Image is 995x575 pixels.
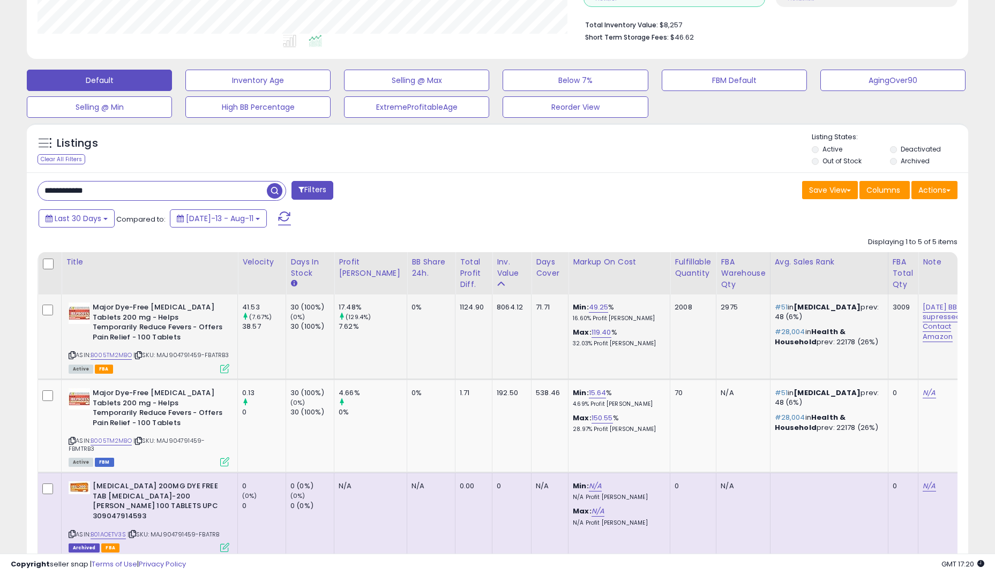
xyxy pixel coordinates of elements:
a: N/A [592,506,604,517]
div: 1.71 [460,388,484,398]
div: N/A [536,481,560,491]
p: in prev: 22178 (26%) [775,413,880,432]
label: Deactivated [901,145,941,154]
div: 0 [893,388,910,398]
span: Compared to: [116,214,166,224]
img: 518B1b7CEtL._SL40_.jpg [69,302,90,324]
span: FBM [95,458,114,467]
small: (0%) [290,313,305,321]
p: 16.60% Profit [PERSON_NAME] [573,315,662,322]
div: Fulfillable Quantity [675,256,712,279]
span: #51 [775,388,788,398]
small: (7.67%) [249,313,272,321]
button: Last 30 Days [39,209,115,228]
div: 0% [412,302,447,312]
button: Actions [911,181,957,199]
p: 4.69% Profit [PERSON_NAME] [573,400,662,408]
div: Displaying 1 to 5 of 5 items [868,237,957,247]
span: [DATE]-13 - Aug-11 [186,213,253,224]
div: 41.53 [242,302,286,312]
button: Selling @ Min [27,96,172,118]
a: N/A [589,481,602,491]
span: All listings currently available for purchase on Amazon [69,458,93,467]
button: Below 7% [503,70,648,91]
b: Max: [573,413,592,423]
div: 0.13 [242,388,286,398]
div: Velocity [242,256,281,268]
div: 30 (100%) [290,407,334,417]
div: ASIN: [69,302,229,372]
span: FBA [95,365,113,374]
span: Health & Household [775,327,846,346]
a: B01AOETV3S [91,530,126,539]
span: Health & Household [775,412,846,432]
div: FBA Warehouse Qty [721,256,765,290]
div: N/A [721,481,761,491]
a: 119.40 [592,327,611,338]
button: FBM Default [662,70,807,91]
p: N/A Profit [PERSON_NAME] [573,519,662,527]
button: Reorder View [503,96,648,118]
div: 70 [675,388,708,398]
p: N/A Profit [PERSON_NAME] [573,494,662,501]
button: Selling @ Max [344,70,489,91]
b: Major Dye-Free [MEDICAL_DATA] Tablets 200 mg - Helps Temporarily Reduce Fevers - Offers Pain Reli... [93,388,223,430]
span: Last 30 Days [55,213,101,224]
div: 30 (100%) [290,302,334,312]
span: #28,004 [775,412,805,422]
span: #28,004 [775,327,805,337]
div: 0% [339,407,407,417]
div: BB Share 24h. [412,256,451,279]
div: ASIN: [69,388,229,465]
p: in prev: 48 (6%) [775,388,880,407]
img: 41a6fouvFSL._SL40_.jpg [69,481,90,494]
img: 518B1b7CEtL._SL40_.jpg [69,388,90,410]
a: N/A [923,388,936,398]
span: [MEDICAL_DATA] [794,388,861,398]
span: [MEDICAL_DATA] [794,302,861,312]
p: in prev: 48 (6%) [775,302,880,322]
small: (0%) [290,398,305,407]
b: Max: [573,506,592,516]
div: 538.46 [536,388,560,398]
b: Min: [573,302,589,312]
div: 71.71 [536,302,560,312]
div: 17.48% [339,302,407,312]
b: Total Inventory Value: [585,20,658,29]
div: 38.57 [242,322,286,331]
a: 15.64 [589,388,607,398]
div: 0 [675,481,708,491]
button: Inventory Age [185,70,331,91]
a: Privacy Policy [139,559,186,569]
div: 0 [242,481,286,491]
div: % [573,388,662,408]
button: Default [27,70,172,91]
div: % [573,413,662,433]
button: High BB Percentage [185,96,331,118]
a: N/A [923,481,936,491]
div: Days Cover [536,256,564,279]
div: 2975 [721,302,761,312]
span: All listings currently available for purchase on Amazon [69,365,93,374]
h5: Listings [57,136,98,151]
div: 7.62% [339,322,407,331]
a: Terms of Use [92,559,137,569]
button: Columns [859,181,910,199]
span: Columns [866,185,900,195]
div: Avg. Sales Rank [775,256,884,268]
div: Days In Stock [290,256,330,279]
div: 1124.90 [460,302,484,312]
small: (129.4%) [346,313,371,321]
p: 32.03% Profit [PERSON_NAME] [573,340,662,347]
p: Listing States: [812,132,968,142]
div: Note [923,256,967,268]
button: Save View [802,181,858,199]
div: 3009 [893,302,910,312]
p: 28.97% Profit [PERSON_NAME] [573,426,662,433]
div: 0 [497,481,523,491]
div: Inv. value [497,256,527,279]
div: 0 [242,407,286,417]
div: 0% [412,388,447,398]
div: 0 [242,501,286,511]
div: 0 (0%) [290,501,334,511]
